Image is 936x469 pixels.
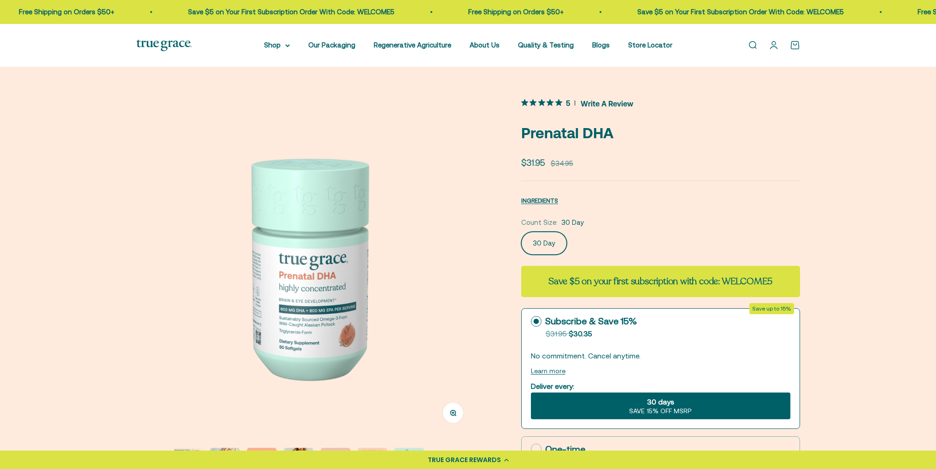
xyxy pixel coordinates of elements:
span: INGREDIENTS [521,197,558,204]
span: 5 [566,98,570,107]
summary: Shop [264,40,290,51]
a: About Us [470,41,500,49]
a: Blogs [592,41,610,49]
button: INGREDIENTS [521,195,558,206]
sale-price: $31.95 [521,156,545,170]
strong: Save $5 on your first subscription with code: WELCOME5 [548,275,772,287]
p: Save $5 on Your First Subscription Order With Code: WELCOME5 [584,6,790,18]
a: Our Packaging [308,41,355,49]
span: Write A Review [581,96,633,110]
legend: Count Size: [521,217,558,228]
button: 5 out 5 stars rating in total 2 reviews. Jump to reviews. [521,96,633,110]
p: Save $5 on Your First Subscription Order With Code: WELCOME5 [135,6,341,18]
a: Free Shipping on Orders $50+ [415,8,510,16]
img: Prenatal DHA for Brain & Eye Development* For women during pre-conception, pregnancy, and lactati... [136,96,477,437]
span: 30 Day [561,217,584,228]
compare-at-price: $34.95 [551,158,573,169]
a: Store Locator [628,41,672,49]
a: Regenerative Agriculture [374,41,451,49]
div: TRUE GRACE REWARDS [428,455,501,465]
p: Prenatal DHA [521,121,800,145]
a: Quality & Testing [518,41,574,49]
